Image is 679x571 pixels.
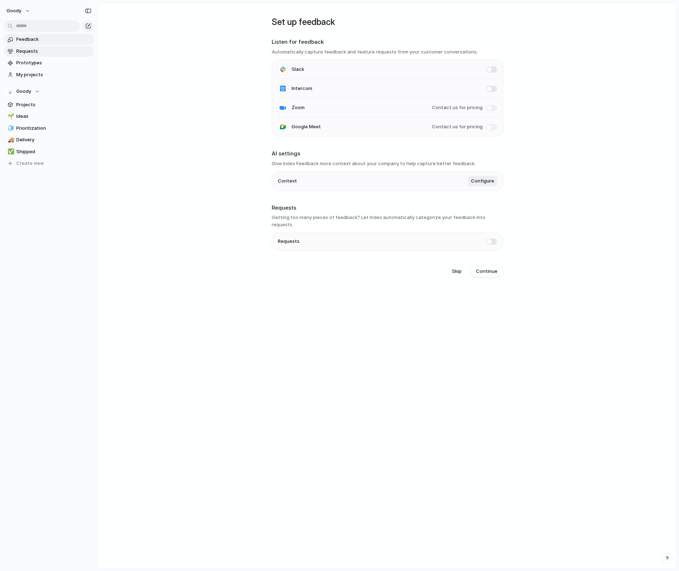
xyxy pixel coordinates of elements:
[7,113,14,120] button: 🌱
[16,88,31,95] span: Goody
[16,148,92,155] span: Shipped
[3,5,34,17] button: Goody
[4,146,94,157] a: ✅Shipped
[16,59,92,66] span: Prototypes
[4,111,94,122] a: 🌱Ideas
[278,177,297,185] span: Context
[8,112,13,121] div: 🌱
[7,125,14,132] button: 🧊
[16,101,92,108] span: Projects
[7,7,21,14] span: Goody
[4,99,94,110] a: Projects
[16,160,44,167] span: Create view
[278,238,300,245] span: Requests
[16,48,92,55] span: Requests
[4,46,94,57] a: Requests
[292,66,304,73] span: Slack
[7,136,14,143] button: 🚚
[4,86,94,97] button: Goody
[16,113,92,120] span: Ideas
[272,214,503,228] h3: Getting too many pieces of feedback? Let Index automatically categorize your feedback into requests.
[4,57,94,68] a: Prototypes
[292,104,305,111] span: Zoom
[8,136,13,144] div: 🚚
[272,38,503,46] h2: Listen for feedback
[272,48,503,56] h3: Automatically capture feedback and feature requests from your customer conversations.
[16,125,92,132] span: Prioritization
[4,158,94,169] button: Create view
[292,123,321,130] span: Google Meet
[432,104,483,111] span: Contact us for pricing
[468,176,497,186] button: Configure
[452,268,462,275] span: Skip
[470,266,503,277] button: Continue
[7,148,14,155] button: ✅
[476,268,497,275] span: Continue
[292,85,312,92] span: Intercom
[16,136,92,143] span: Delivery
[272,160,503,167] h3: Give Index Feedback more context about your company to help capture better feedback.
[8,147,13,156] div: ✅
[432,123,483,130] span: Contact us for pricing
[272,16,503,29] h1: Set up feedback
[446,266,467,277] button: Skip
[4,34,94,45] a: Feedback
[8,124,13,132] div: 🧊
[272,204,503,212] h2: Requests
[16,36,92,43] span: Feedback
[4,134,94,145] a: 🚚Delivery
[471,177,494,185] span: Configure
[4,69,94,80] a: My projects
[272,150,503,158] h2: AI settings
[4,123,94,134] a: 🧊Prioritization
[16,71,92,78] span: My projects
